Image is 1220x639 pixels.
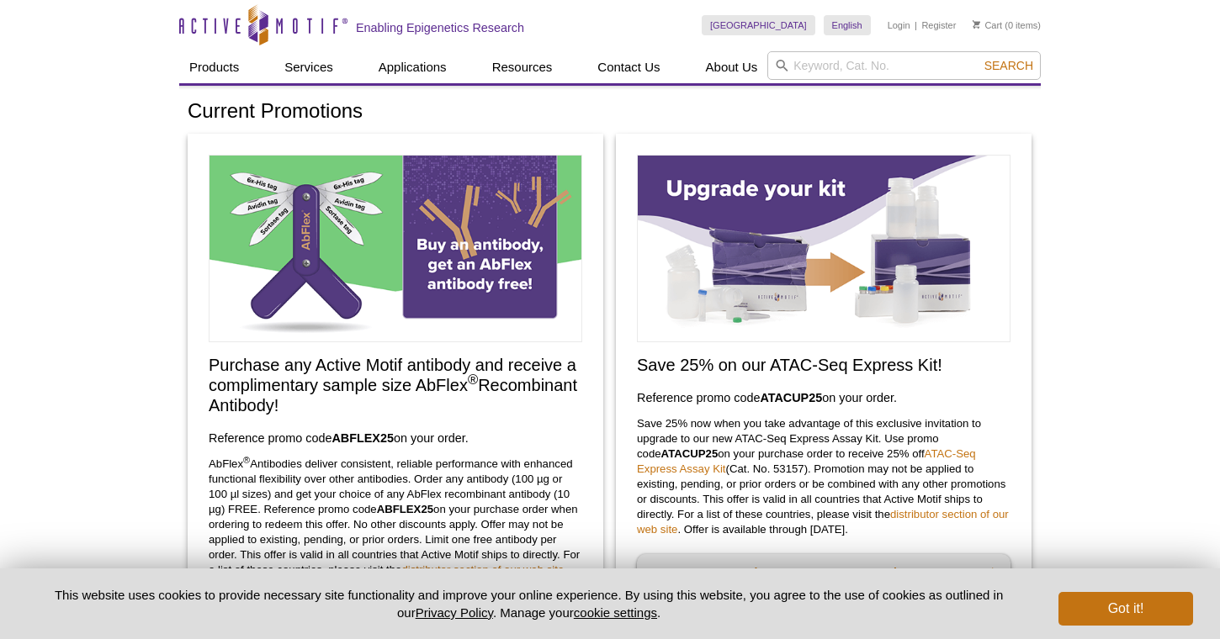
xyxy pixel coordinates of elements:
strong: ATACUP25 [760,391,822,404]
h2: Purchase any Active Motif antibody and receive a complimentary sample size AbFlex Recombinant Ant... [209,355,582,415]
a: Resources [482,51,563,83]
a: Services [274,51,343,83]
strong: ABFLEX25 [377,503,433,515]
button: cookie settings [574,605,657,620]
p: This website uses cookies to provide necessary site functionality and improve your online experie... [27,586,1031,621]
img: Save on ATAC-Seq Express Assay Kit [637,155,1010,342]
a: Privacy Policy [416,605,493,620]
h3: Reference promo code on your order. [209,428,582,448]
strong: ABFLEX25 [332,431,394,445]
input: Keyword, Cat. No. [767,51,1041,80]
a: Applications [369,51,457,83]
p: Save 25% now when you take advantage of this exclusive invitation to upgrade to our new ATAC-Seq ... [637,416,1010,537]
li: | [915,15,917,35]
a: Cart [973,19,1002,31]
a: English [824,15,871,35]
sup: ® [243,455,250,465]
a: distributor section of our web site [637,508,1009,536]
h2: Save 25% on our ATAC-Seq Express Kit! [637,355,1010,375]
a: Products [179,51,249,83]
span: Search [984,59,1033,72]
img: Your Cart [973,20,980,29]
a: Register [921,19,956,31]
img: Free Sample Size AbFlex Antibody [209,155,582,342]
a: View ATAC-Seq Express Kit [637,554,1010,591]
p: AbFlex Antibodies deliver consistent, reliable performance with enhanced functional flexibility o... [209,457,582,593]
button: Search [979,58,1038,73]
h3: Reference promo code on your order. [637,388,1010,408]
h2: Enabling Epigenetics Research [356,20,524,35]
a: distributor section of our web site [401,563,564,576]
a: Contact Us [587,51,670,83]
sup: ® [468,372,478,388]
a: [GEOGRAPHIC_DATA] [702,15,815,35]
a: Login [888,19,910,31]
button: Got it! [1058,592,1193,626]
li: (0 items) [973,15,1041,35]
a: About Us [696,51,768,83]
h1: Current Promotions [188,100,1032,124]
strong: ATACUP25 [661,447,719,460]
